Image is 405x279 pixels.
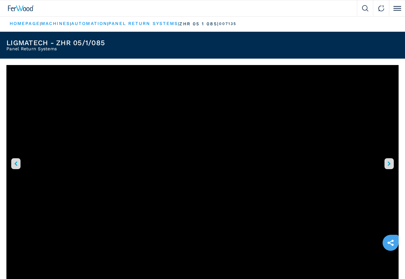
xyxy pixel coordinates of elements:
[179,21,219,27] p: zhr 05 1 085 |
[389,0,405,16] button: Click to toggle menu
[383,235,399,251] a: sharethis
[378,5,384,12] img: Contact us
[362,5,368,12] img: Search
[6,39,105,46] h1: LIGMATECH - ZHR 05/1/085
[107,21,108,26] span: |
[378,250,400,274] iframe: Chat
[10,21,40,26] a: HOMEPAGE
[384,158,394,169] button: right-button
[11,158,21,169] button: left-button
[8,5,34,11] img: Ferwood
[6,46,105,51] h2: Panel Return Systems
[41,21,70,26] a: machines
[178,21,179,26] span: |
[108,21,178,26] a: panel return systems
[71,21,107,26] a: automation
[219,21,237,27] p: 007135
[40,21,41,26] span: |
[70,21,71,26] span: |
